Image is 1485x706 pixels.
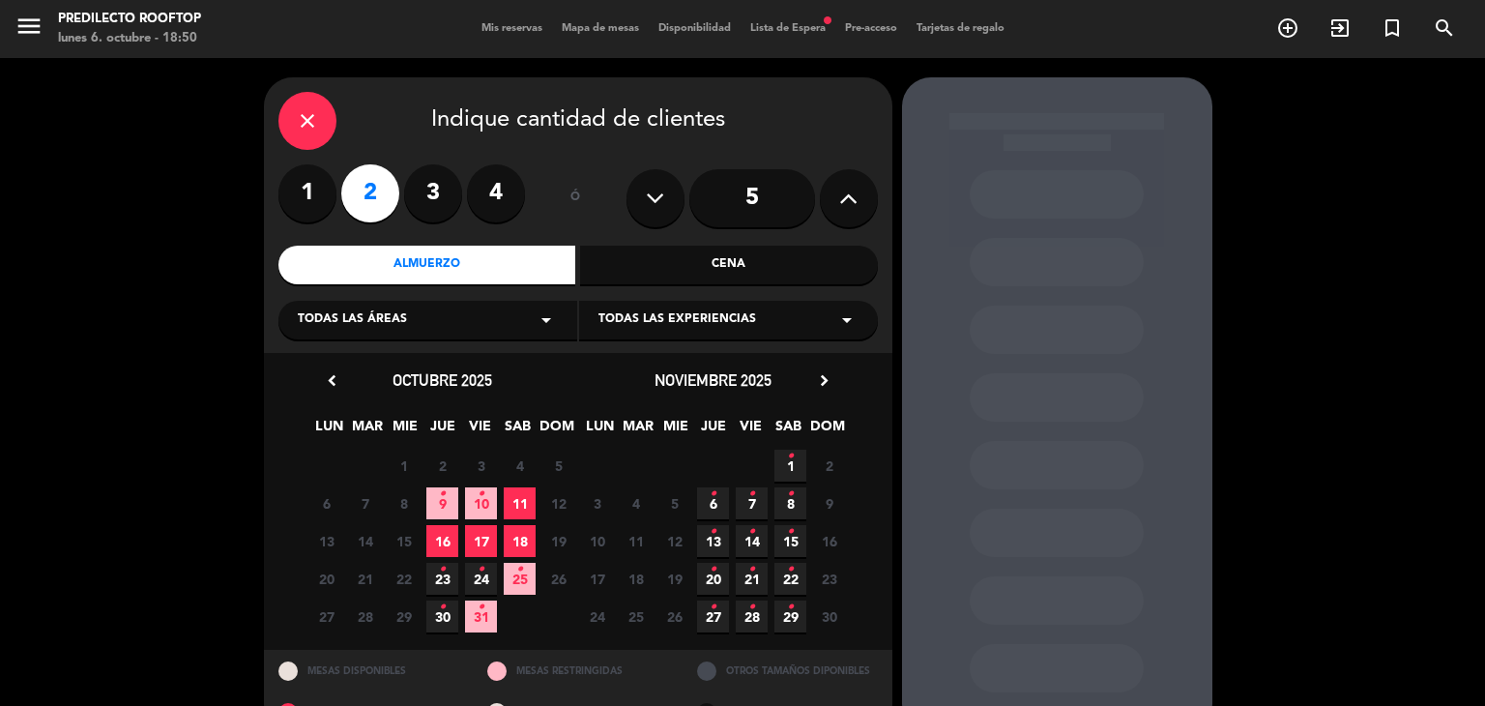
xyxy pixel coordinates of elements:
[774,450,806,482] span: 1
[310,525,342,557] span: 13
[472,23,552,34] span: Mis reservas
[349,563,381,595] span: 21
[580,246,878,284] div: Cena
[58,10,201,29] div: Predilecto Rooftop
[787,592,794,623] i: •
[710,479,716,510] i: •
[907,23,1014,34] span: Tarjetas de regalo
[748,516,755,547] i: •
[741,23,835,34] span: Lista de Espera
[465,601,497,632] span: 31
[439,554,446,585] i: •
[349,525,381,557] span: 14
[502,415,534,447] span: SAB
[683,650,892,691] div: OTROS TAMAÑOS DIPONIBLES
[736,487,768,519] span: 7
[542,525,574,557] span: 19
[697,415,729,447] span: JUE
[710,554,716,585] i: •
[774,487,806,519] span: 8
[774,563,806,595] span: 22
[426,487,458,519] span: 9
[748,592,755,623] i: •
[787,479,794,510] i: •
[1328,16,1352,40] i: exit_to_app
[478,554,484,585] i: •
[426,525,458,557] span: 16
[296,109,319,132] i: close
[658,601,690,632] span: 26
[298,310,407,330] span: Todas las áreas
[388,450,420,482] span: 1
[310,563,342,595] span: 20
[620,563,652,595] span: 18
[581,525,613,557] span: 10
[822,15,833,26] span: fiber_manual_record
[388,601,420,632] span: 29
[835,309,859,332] i: arrow_drop_down
[58,29,201,48] div: lunes 6. octubre - 18:50
[426,601,458,632] span: 30
[620,525,652,557] span: 11
[278,164,336,222] label: 1
[658,563,690,595] span: 19
[581,601,613,632] span: 24
[813,450,845,482] span: 2
[813,601,845,632] span: 30
[393,370,492,390] span: octubre 2025
[388,487,420,519] span: 8
[465,563,497,595] span: 24
[504,525,536,557] span: 18
[835,23,907,34] span: Pre-acceso
[313,415,345,447] span: LUN
[748,554,755,585] i: •
[542,450,574,482] span: 5
[388,525,420,557] span: 15
[388,563,420,595] span: 22
[584,415,616,447] span: LUN
[655,370,772,390] span: noviembre 2025
[478,592,484,623] i: •
[278,92,878,150] div: Indique cantidad de clientes
[349,487,381,519] span: 7
[710,516,716,547] i: •
[544,164,607,232] div: ó
[813,525,845,557] span: 16
[535,309,558,332] i: arrow_drop_down
[264,650,474,691] div: MESAS DISPONIBLES
[735,415,767,447] span: VIE
[341,164,399,222] label: 2
[465,525,497,557] span: 17
[478,479,484,510] i: •
[649,23,741,34] span: Disponibilidad
[581,563,613,595] span: 17
[810,415,842,447] span: DOM
[426,563,458,595] span: 23
[736,563,768,595] span: 21
[787,554,794,585] i: •
[697,487,729,519] span: 6
[278,246,576,284] div: Almuerzo
[813,563,845,595] span: 23
[504,487,536,519] span: 11
[620,487,652,519] span: 4
[710,592,716,623] i: •
[620,601,652,632] span: 25
[736,601,768,632] span: 28
[439,592,446,623] i: •
[774,525,806,557] span: 15
[658,487,690,519] span: 5
[598,310,756,330] span: Todas las experiencias
[310,601,342,632] span: 27
[1276,16,1299,40] i: add_circle_outline
[552,23,649,34] span: Mapa de mesas
[310,487,342,519] span: 6
[504,563,536,595] span: 25
[516,554,523,585] i: •
[351,415,383,447] span: MAR
[659,415,691,447] span: MIE
[772,415,804,447] span: SAB
[439,479,446,510] i: •
[813,487,845,519] span: 9
[426,415,458,447] span: JUE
